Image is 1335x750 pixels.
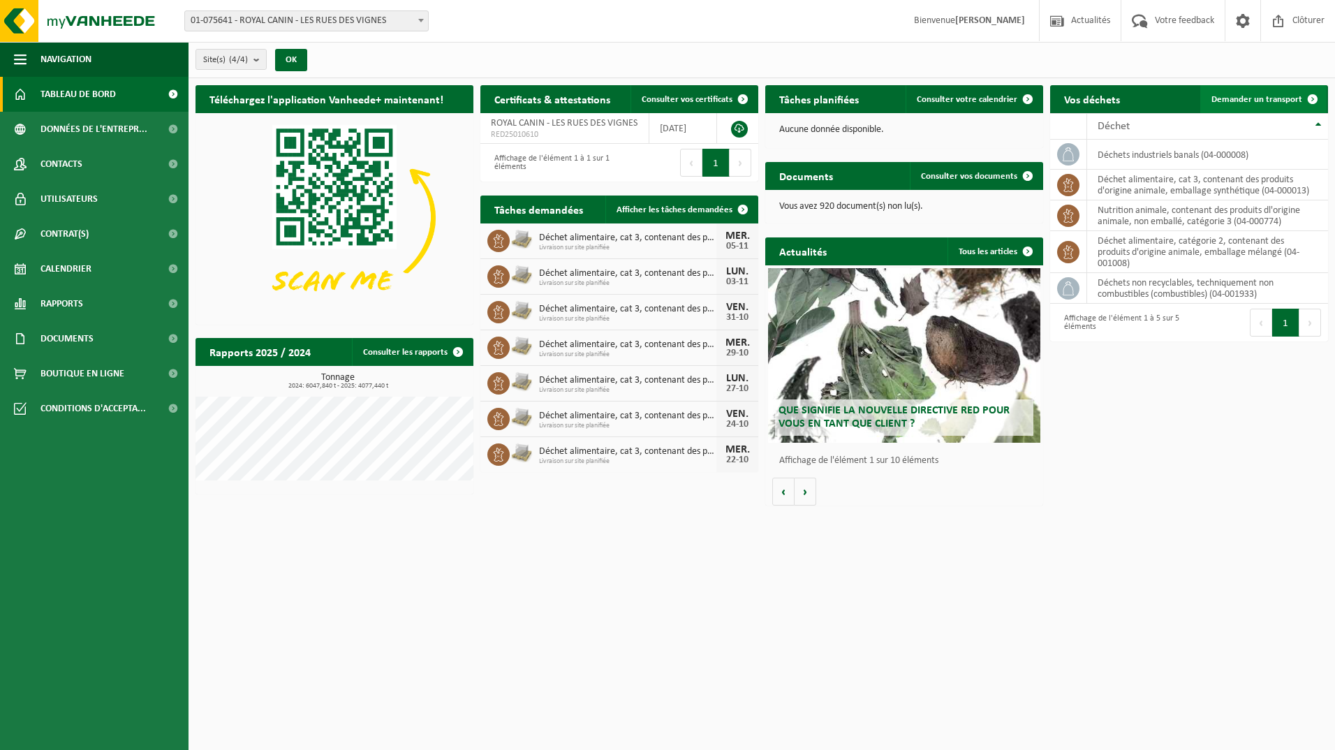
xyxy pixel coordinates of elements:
span: Déchet [1098,121,1130,132]
button: Next [730,149,751,177]
span: Déchet alimentaire, cat 3, contenant des produits d'origine animale, emballage s... [539,375,716,386]
span: Données de l'entrepr... [40,112,147,147]
strong: [PERSON_NAME] [955,15,1025,26]
span: ROYAL CANIN - LES RUES DES VIGNES [491,118,637,128]
button: Site(s)(4/4) [196,49,267,70]
span: Afficher les tâches demandées [617,205,732,214]
h2: Téléchargez l'application Vanheede+ maintenant! [196,85,457,112]
td: nutrition animale, contenant des produits dl'origine animale, non emballé, catégorie 3 (04-000774) [1087,200,1328,231]
td: [DATE] [649,113,717,144]
button: Previous [680,149,702,177]
img: LP-PA-00000-WDN-11 [510,228,533,251]
td: déchet alimentaire, catégorie 2, contenant des produits d'origine animale, emballage mélangé (04-... [1087,231,1328,273]
span: Demander un transport [1211,95,1302,104]
div: Affichage de l'élément 1 à 1 sur 1 éléments [487,147,612,178]
h2: Documents [765,162,847,189]
h2: Certificats & attestations [480,85,624,112]
a: Consulter les rapports [352,338,472,366]
div: 27-10 [723,384,751,394]
span: Consulter votre calendrier [917,95,1017,104]
a: Consulter votre calendrier [906,85,1042,113]
span: Livraison sur site planifiée [539,386,716,395]
button: Volgende [795,478,816,506]
div: MER. [723,337,751,348]
h2: Rapports 2025 / 2024 [196,338,325,365]
div: MER. [723,444,751,455]
span: Navigation [40,42,91,77]
div: VEN. [723,302,751,313]
td: déchet alimentaire, cat 3, contenant des produits d'origine animale, emballage synthétique (04-00... [1087,170,1328,200]
p: Affichage de l'élément 1 sur 10 éléments [779,456,1036,466]
a: Demander un transport [1200,85,1327,113]
span: Consulter vos certificats [642,95,732,104]
div: LUN. [723,266,751,277]
span: Contrat(s) [40,216,89,251]
p: Aucune donnée disponible. [779,125,1029,135]
img: LP-PA-00000-WDN-11 [510,370,533,394]
h2: Actualités [765,237,841,265]
a: Que signifie la nouvelle directive RED pour vous en tant que client ? [768,268,1040,443]
img: LP-PA-00000-WDN-11 [510,441,533,465]
span: Livraison sur site planifiée [539,351,716,359]
h2: Tâches planifiées [765,85,873,112]
span: Rapports [40,286,83,321]
span: Livraison sur site planifiée [539,422,716,430]
button: Previous [1250,309,1272,337]
span: Consulter vos documents [921,172,1017,181]
div: LUN. [723,373,751,384]
span: Tableau de bord [40,77,116,112]
div: VEN. [723,409,751,420]
span: Déchet alimentaire, cat 3, contenant des produits d'origine animale, emballage s... [539,304,716,315]
img: LP-PA-00000-WDN-11 [510,334,533,358]
span: Boutique en ligne [40,356,124,391]
span: Livraison sur site planifiée [539,279,716,288]
a: Consulter vos documents [910,162,1042,190]
span: RED25010610 [491,129,638,140]
div: 03-11 [723,277,751,287]
span: Déchet alimentaire, cat 3, contenant des produits d'origine animale, emballage s... [539,411,716,422]
div: 24-10 [723,420,751,429]
button: Next [1299,309,1321,337]
span: 2024: 6047,840 t - 2025: 4077,440 t [202,383,473,390]
a: Tous les articles [947,237,1042,265]
span: Calendrier [40,251,91,286]
span: Livraison sur site planifiée [539,457,716,466]
span: Site(s) [203,50,248,71]
div: 29-10 [723,348,751,358]
span: Utilisateurs [40,182,98,216]
span: 01-075641 - ROYAL CANIN - LES RUES DES VIGNES [185,11,428,31]
span: Conditions d'accepta... [40,391,146,426]
span: Documents [40,321,94,356]
div: Affichage de l'élément 1 à 5 sur 5 éléments [1057,307,1182,338]
button: OK [275,49,307,71]
img: LP-PA-00000-WDN-11 [510,406,533,429]
span: Livraison sur site planifiée [539,315,716,323]
img: LP-PA-00000-WDN-11 [510,263,533,287]
span: Contacts [40,147,82,182]
span: Déchet alimentaire, cat 3, contenant des produits d'origine animale, emballage s... [539,446,716,457]
h2: Tâches demandées [480,196,597,223]
a: Consulter vos certificats [630,85,757,113]
button: 1 [702,149,730,177]
span: Déchet alimentaire, cat 3, contenant des produits d'origine animale, emballage s... [539,233,716,244]
button: Vorige [772,478,795,506]
div: 22-10 [723,455,751,465]
div: MER. [723,230,751,242]
a: Afficher les tâches demandées [605,196,757,223]
div: 31-10 [723,313,751,323]
h2: Vos déchets [1050,85,1134,112]
td: déchets non recyclables, techniquement non combustibles (combustibles) (04-001933) [1087,273,1328,304]
span: 01-075641 - ROYAL CANIN - LES RUES DES VIGNES [184,10,429,31]
span: Déchet alimentaire, cat 3, contenant des produits d'origine animale, emballage s... [539,268,716,279]
div: 05-11 [723,242,751,251]
p: Vous avez 920 document(s) non lu(s). [779,202,1029,212]
span: Livraison sur site planifiée [539,244,716,252]
img: Download de VHEPlus App [196,113,473,322]
count: (4/4) [229,55,248,64]
img: LP-PA-00000-WDN-11 [510,299,533,323]
h3: Tonnage [202,373,473,390]
td: déchets industriels banals (04-000008) [1087,140,1328,170]
span: Que signifie la nouvelle directive RED pour vous en tant que client ? [779,405,1010,429]
button: 1 [1272,309,1299,337]
span: Déchet alimentaire, cat 3, contenant des produits d'origine animale, emballage s... [539,339,716,351]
